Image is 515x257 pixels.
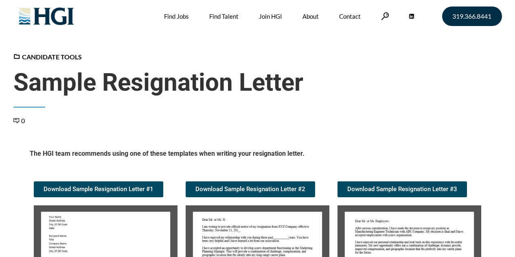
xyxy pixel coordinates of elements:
[13,68,502,97] span: Sample Resignation Letter
[195,186,305,192] span: Download Sample Resignation Letter #2
[34,181,163,197] a: Download Sample Resignation Letter #1
[13,117,25,124] a: 0
[452,13,491,20] span: 319.366.8441
[381,12,389,20] a: Search
[30,149,486,161] h5: The HGI team recommends using one of these templates when writing your resignation letter.
[337,181,467,197] a: Download Sample Resignation Letter #3
[347,186,457,192] span: Download Sample Resignation Letter #3
[442,7,502,26] a: 319.366.8441
[13,53,82,61] a: Candidate Tools
[186,181,315,197] a: Download Sample Resignation Letter #2
[44,186,153,192] span: Download Sample Resignation Letter #1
